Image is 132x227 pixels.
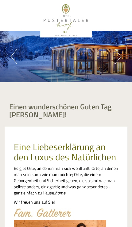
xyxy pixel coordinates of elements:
h1: Einen wunderschönen Guten Tag [PERSON_NAME]! [9,103,123,119]
img: image [14,208,71,217]
span: Eine Liebeserklärung an den Luxus des Natürlichen [14,140,116,164]
button: Next [115,49,121,64]
button: Previous [11,49,17,64]
em: home. [55,190,66,196]
p: Es gibt Orte, an denen man sich wohlfühlt. Orte, an denen man sein kann wie man möchte; Orte, die... [14,165,118,196]
p: Wir freuen uns auf Sie! [14,199,118,205]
